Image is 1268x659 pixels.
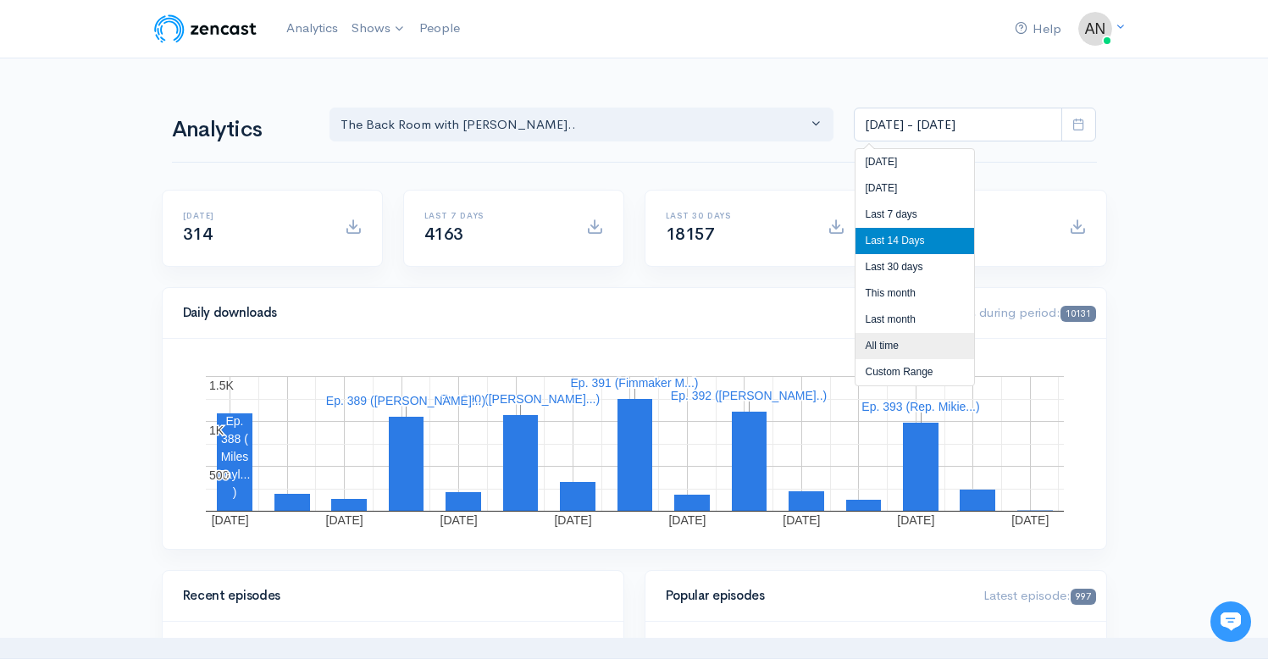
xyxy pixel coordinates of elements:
[152,12,259,46] img: ZenCast Logo
[424,224,463,245] span: 4163
[855,149,974,175] li: [DATE]
[424,211,566,220] h6: Last 7 days
[855,254,974,280] li: Last 30 days
[855,307,974,333] li: Last month
[855,202,974,228] li: Last 7 days
[209,424,224,437] text: 1K
[897,513,934,527] text: [DATE]
[910,304,1095,320] span: Downloads during period:
[183,589,593,603] h4: Recent episodes
[668,513,706,527] text: [DATE]
[183,211,324,220] h6: [DATE]
[325,513,363,527] text: [DATE]
[1060,306,1095,322] span: 10131
[329,108,834,142] button: The Back Room with Andy O...
[25,113,313,194] h2: Just let us know if you need anything and we'll be happy to help! 🙂
[907,211,1049,220] h6: All time
[440,513,477,527] text: [DATE]
[570,376,698,390] text: Ep. 391 (Fimmaker M...)
[280,10,345,47] a: Analytics
[666,224,715,245] span: 18157
[109,235,203,248] span: New conversation
[211,513,248,527] text: [DATE]
[440,392,599,406] text: Ep. 390 ([PERSON_NAME]...)
[232,485,236,499] text: )
[670,389,826,402] text: Ep. 392 ([PERSON_NAME]..)
[1011,513,1049,527] text: [DATE]
[341,115,808,135] div: The Back Room with [PERSON_NAME]..
[855,359,974,385] li: Custom Range
[325,394,484,407] text: Ep. 389 ([PERSON_NAME]...)
[183,306,890,320] h4: Daily downloads
[209,468,230,482] text: 500
[1008,11,1068,47] a: Help
[854,108,1062,142] input: analytics date range selector
[25,82,313,109] h1: Hi 👋
[183,224,213,245] span: 314
[855,280,974,307] li: This month
[26,224,313,258] button: New conversation
[855,333,974,359] li: All time
[345,10,413,47] a: Shows
[23,291,316,311] p: Find an answer quickly
[855,228,974,254] li: Last 14 Days
[209,379,234,392] text: 1.5K
[1078,12,1112,46] img: ...
[49,318,302,352] input: Search articles
[172,118,309,142] h1: Analytics
[861,400,979,413] text: Ep. 393 (Rep. Mikie...)
[855,175,974,202] li: [DATE]
[554,513,591,527] text: [DATE]
[413,10,467,47] a: People
[983,587,1095,603] span: Latest episode:
[225,414,243,428] text: Ep.
[1071,589,1095,605] span: 997
[183,359,1086,529] svg: A chart.
[783,513,820,527] text: [DATE]
[666,211,807,220] h6: Last 30 days
[666,589,964,603] h4: Popular episodes
[1210,601,1251,642] iframe: gist-messenger-bubble-iframe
